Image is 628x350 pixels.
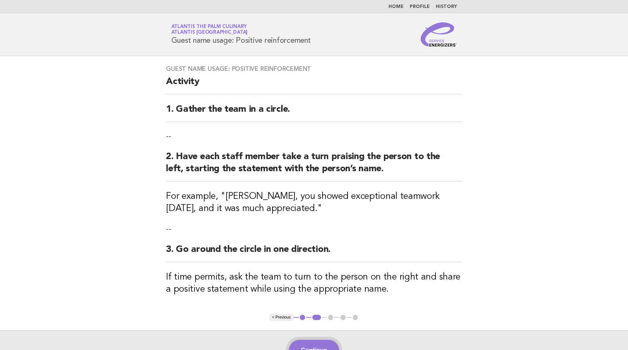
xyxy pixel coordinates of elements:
h1: Guest name usage: Positive reinforcement [171,25,311,44]
a: Home [388,5,404,9]
h2: 2. Have each staff member take a turn praising the person to the left, starting the statement wit... [166,151,462,181]
button: < Previous [269,314,294,321]
button: 2 [311,314,322,321]
h2: 1. Gather the team in a circle. [166,103,462,122]
h3: If time permits, ask the team to turn to the person on the right and share a positive statement w... [166,271,462,295]
img: Service Energizers [421,22,457,47]
h3: For example, "[PERSON_NAME], you showed exceptional teamwork [DATE], and it was much appreciated." [166,191,462,215]
button: 1 [299,314,306,321]
h2: 3. Go around the circle in one direction. [166,244,462,262]
p: -- [166,131,462,142]
a: Atlantis The Palm CulinaryAtlantis [GEOGRAPHIC_DATA] [171,24,248,35]
a: Profile [410,5,430,9]
span: Atlantis [GEOGRAPHIC_DATA] [171,30,248,35]
h3: Guest name usage: Positive reinforcement [166,65,462,73]
h2: Activity [166,76,462,94]
p: -- [166,224,462,234]
a: History [436,5,457,9]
